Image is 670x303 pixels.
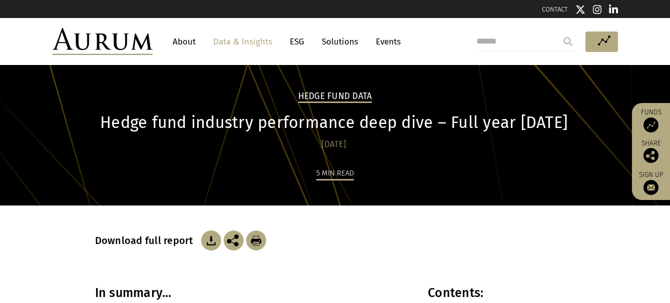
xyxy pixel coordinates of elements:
img: Aurum [53,28,153,55]
a: Solutions [317,32,363,51]
h3: In summary… [95,285,406,300]
a: Funds [637,108,665,132]
div: Share [637,140,665,163]
input: Submit [558,31,578,51]
h1: Hedge fund industry performance deep dive – Full year [DATE] [95,113,573,132]
a: Data & Insights [208,32,277,51]
img: Instagram icon [593,4,602,14]
img: Download Article [201,230,221,250]
a: ESG [285,32,309,51]
img: Linkedin icon [609,4,618,14]
img: Sign up to our newsletter [643,180,658,195]
img: Twitter icon [575,4,585,14]
a: CONTACT [542,5,568,13]
h3: Download full report [95,234,199,246]
a: About [168,32,201,51]
img: Share this post [224,230,244,250]
img: Access Funds [643,117,658,132]
a: Events [371,32,401,51]
img: Share this post [643,148,658,163]
h2: Hedge Fund Data [298,91,372,103]
h3: Contents: [428,285,572,300]
div: [DATE] [95,137,573,151]
div: 5 min read [316,167,354,180]
a: Sign up [637,170,665,195]
img: Download Article [246,230,266,250]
